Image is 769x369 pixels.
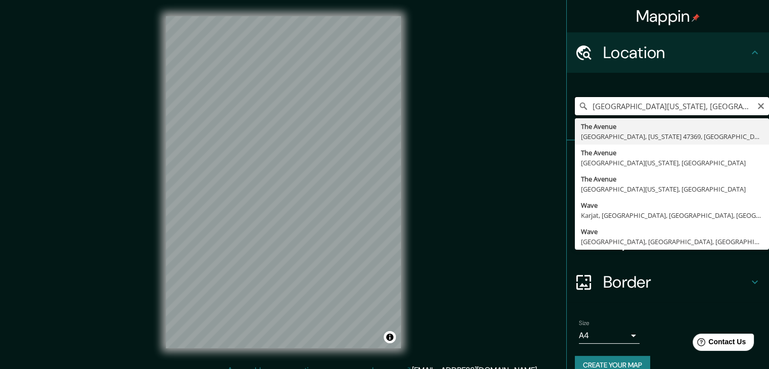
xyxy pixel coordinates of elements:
[603,272,749,292] h4: Border
[575,97,769,115] input: Pick your city or area
[581,184,763,194] div: [GEOGRAPHIC_DATA][US_STATE], [GEOGRAPHIC_DATA]
[384,331,396,343] button: Toggle attribution
[581,121,763,131] div: The Avenue
[581,226,763,237] div: Wave
[567,221,769,262] div: Layout
[567,32,769,73] div: Location
[757,101,765,110] button: Clear
[581,200,763,210] div: Wave
[581,158,763,168] div: [GEOGRAPHIC_DATA][US_STATE], [GEOGRAPHIC_DATA]
[581,131,763,142] div: [GEOGRAPHIC_DATA], [US_STATE] 47369, [GEOGRAPHIC_DATA]
[636,6,700,26] h4: Mappin
[166,16,401,348] canvas: Map
[603,42,749,63] h4: Location
[567,141,769,181] div: Pins
[567,262,769,302] div: Border
[579,319,590,328] label: Size
[581,174,763,184] div: The Avenue
[692,14,700,22] img: pin-icon.png
[579,328,640,344] div: A4
[603,232,749,252] h4: Layout
[581,148,763,158] div: The Avenue
[581,237,763,247] div: [GEOGRAPHIC_DATA], [GEOGRAPHIC_DATA], [GEOGRAPHIC_DATA], [GEOGRAPHIC_DATA]
[567,181,769,221] div: Style
[679,330,758,358] iframe: Help widget launcher
[581,210,763,220] div: Karjat, [GEOGRAPHIC_DATA], [GEOGRAPHIC_DATA], [GEOGRAPHIC_DATA]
